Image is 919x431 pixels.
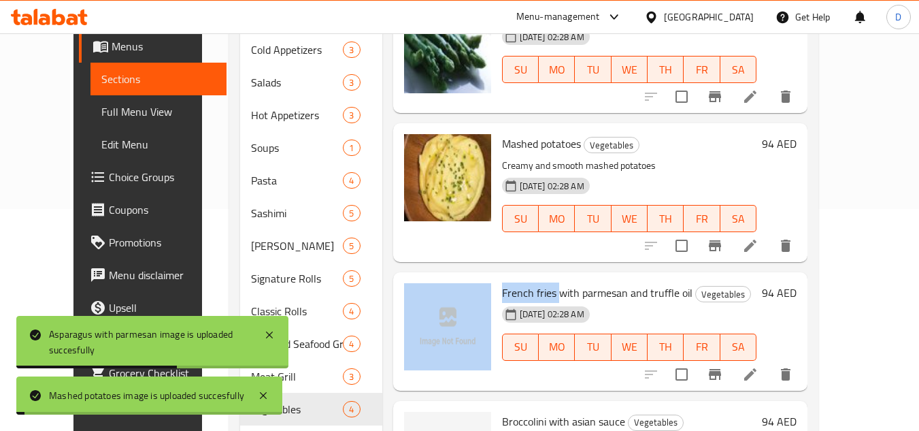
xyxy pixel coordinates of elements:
[251,205,343,221] span: Sashimi
[79,226,227,259] a: Promotions
[251,401,343,417] span: Vegetables
[251,140,343,156] div: Soups
[240,164,382,197] div: Pasta4
[101,136,216,153] span: Edit Menu
[343,74,360,91] div: items
[344,403,359,416] span: 4
[653,209,678,229] span: TH
[502,205,539,232] button: SU
[404,283,491,370] img: French fries with parmesan and truffle oil
[79,259,227,291] a: Menu disclaimer
[653,60,678,80] span: TH
[684,334,720,361] button: FR
[762,412,797,431] h6: 94 AED
[251,270,343,287] span: Signature Rolls
[240,262,382,295] div: Signature Rolls5
[109,365,216,381] span: Grocery Checklist
[344,44,359,57] span: 3
[109,267,216,283] span: Menu disclaimer
[539,205,575,232] button: MO
[575,205,611,232] button: TU
[49,327,250,357] div: Asparagus with parmesan image is uploaded succesfully
[612,205,648,232] button: WE
[508,209,533,229] span: SU
[689,337,714,357] span: FR
[762,134,797,153] h6: 94 AED
[762,283,797,302] h6: 94 AED
[648,205,684,232] button: TH
[689,209,714,229] span: FR
[895,10,901,25] span: D
[742,238,758,254] a: Edit menu item
[240,360,382,393] div: Meat Grill3
[580,337,605,357] span: TU
[742,89,758,105] a: Edit menu item
[699,229,731,262] button: Branch-specific-item
[584,138,639,153] span: Vegetables
[79,291,227,324] a: Upsell
[343,107,360,123] div: items
[695,286,751,302] div: Vegetables
[343,303,360,319] div: items
[344,272,359,285] span: 5
[49,388,244,403] div: Mashed potatoes image is uploaded succesfully
[90,128,227,161] a: Edit Menu
[667,360,696,389] span: Select to update
[344,240,359,253] span: 5
[502,157,757,174] p: Creamy and smooth mashed potatoes
[101,71,216,87] span: Sections
[617,209,642,229] span: WE
[726,337,751,357] span: SA
[251,74,343,91] span: Salads
[343,205,360,221] div: items
[109,300,216,316] span: Upsell
[240,328,382,360] div: Fish And Seafood Grill4
[240,295,382,328] div: Classic Rolls4
[251,42,343,58] span: Cold Appetizers
[240,99,382,131] div: Hot Appetizers3
[343,140,360,156] div: items
[580,209,605,229] span: TU
[344,305,359,318] span: 4
[612,334,648,361] button: WE
[240,66,382,99] div: Salads3
[742,366,758,383] a: Edit menu item
[79,30,227,63] a: Menus
[628,415,684,431] div: Vegetables
[769,358,802,391] button: delete
[516,9,600,25] div: Menu-management
[720,334,756,361] button: SA
[667,232,696,260] span: Select to update
[664,10,754,25] div: [GEOGRAPHIC_DATA]
[629,415,683,430] span: Vegetables
[648,334,684,361] button: TH
[575,334,611,361] button: TU
[404,6,491,93] img: Asparagus with parmesan
[539,334,575,361] button: MO
[617,337,642,357] span: WE
[696,287,750,302] span: Vegetables
[699,358,731,391] button: Branch-specific-item
[251,368,343,385] span: Meat Grill
[539,56,575,83] button: MO
[79,357,227,389] a: Grocery Checklist
[344,76,359,89] span: 3
[502,56,539,83] button: SU
[612,56,648,83] button: WE
[344,370,359,383] span: 3
[653,337,678,357] span: TH
[343,401,360,417] div: items
[404,134,491,221] img: Mashed potatoes
[544,209,569,229] span: MO
[343,42,360,58] div: items
[720,56,756,83] button: SA
[251,107,343,123] span: Hot Appetizers
[502,334,539,361] button: SU
[251,172,343,189] span: Pasta
[502,283,692,303] span: French fries with parmesan and truffle oil
[684,205,720,232] button: FR
[514,308,590,321] span: [DATE] 02:28 AM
